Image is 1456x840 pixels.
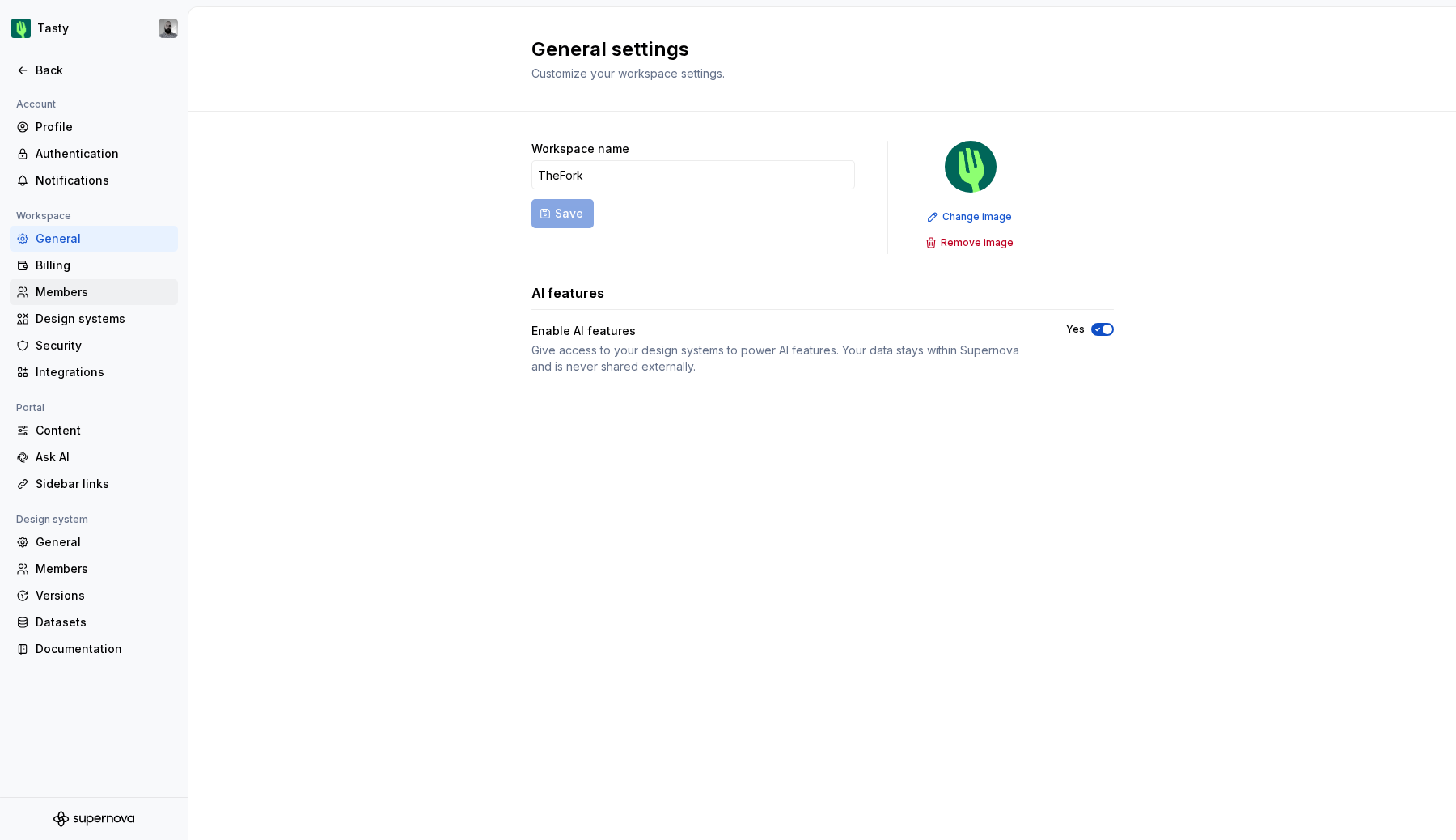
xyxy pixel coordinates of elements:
[36,641,171,657] div: Documentation
[10,279,178,305] a: Members
[53,811,134,827] svg: Supernova Logo
[10,168,178,193] a: Notifications
[37,20,69,36] div: Tasty
[36,534,171,550] div: General
[36,311,171,327] div: Design systems
[10,333,178,358] a: Security
[945,141,997,193] img: 5a785b6b-c473-494b-9ba3-bffaf73304c7.png
[36,172,171,189] div: Notifications
[36,449,171,465] div: Ask AI
[10,306,178,332] a: Design systems
[10,529,178,555] a: General
[36,588,171,604] div: Versions
[10,57,178,83] a: Back
[531,283,604,303] h3: AI features
[10,359,178,385] a: Integrations
[36,146,171,162] div: Authentication
[36,476,171,492] div: Sidebar links
[922,206,1019,228] button: Change image
[1066,323,1085,336] label: Yes
[10,583,178,609] a: Versions
[531,342,1037,375] div: Give access to your design systems to power AI features. Your data stays within Supernova and is ...
[36,284,171,300] div: Members
[10,226,178,252] a: General
[159,19,178,38] img: Julien Riveron
[36,614,171,630] div: Datasets
[10,114,178,140] a: Profile
[531,66,725,80] span: Customize your workspace settings.
[10,95,62,114] div: Account
[10,636,178,662] a: Documentation
[3,11,184,46] button: TastyJulien Riveron
[10,252,178,278] a: Billing
[36,561,171,577] div: Members
[36,231,171,247] div: General
[10,471,178,497] a: Sidebar links
[10,510,95,529] div: Design system
[921,231,1021,254] button: Remove image
[942,210,1012,223] span: Change image
[531,141,629,157] label: Workspace name
[10,398,51,418] div: Portal
[36,62,171,78] div: Back
[10,418,178,443] a: Content
[10,556,178,582] a: Members
[36,119,171,135] div: Profile
[941,236,1014,249] span: Remove image
[531,323,636,339] div: Enable AI features
[36,422,171,439] div: Content
[10,609,178,635] a: Datasets
[10,141,178,167] a: Authentication
[36,364,171,380] div: Integrations
[10,444,178,470] a: Ask AI
[10,206,78,226] div: Workspace
[36,257,171,274] div: Billing
[11,19,31,38] img: 5a785b6b-c473-494b-9ba3-bffaf73304c7.png
[36,337,171,354] div: Security
[531,36,1094,62] h2: General settings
